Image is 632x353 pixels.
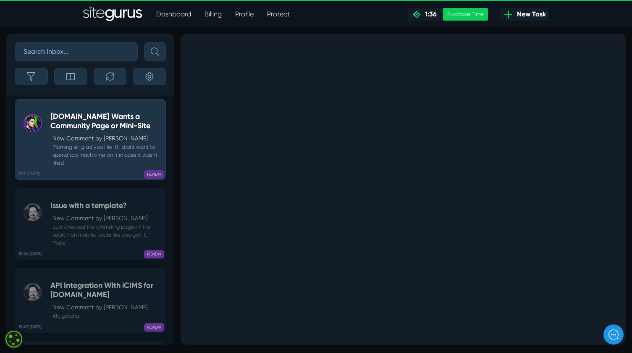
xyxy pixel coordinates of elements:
small: Morning sir, glad you like it! I didnt want to spend too much time on it in case it wasnt liked [50,143,161,167]
a: New Task [500,8,549,21]
a: SiteGurus [83,6,143,23]
a: 1:36 Purchase Time [408,8,488,21]
h5: [DOMAIN_NAME] Wants a Community Page or Mini-Site [50,112,161,130]
b: 15:47 [DATE] [18,324,42,330]
div: Purchase Time [443,8,488,21]
span: REVIEW [144,323,164,332]
a: 17:31 [DATE] [DOMAIN_NAME] Wants a Community Page or Mini-SiteNew Comment by [PERSON_NAME] Mornin... [15,99,166,180]
span: Home [35,291,50,298]
a: Dashboard [149,6,198,23]
b: 17:31 [DATE] [18,171,40,177]
img: Sitegurus Logo [83,6,143,23]
a: 15:26 [DATE] Issue with a template?New Comment by [PERSON_NAME] Just checked the offending pages ... [15,188,166,260]
p: New Comment by [PERSON_NAME] [52,303,161,312]
iframe: gist-messenger-bubble-iframe [603,324,624,345]
small: Just checked the offending pages + the search on mobile. Looks like you got it, Mate! [50,223,161,247]
span: REVIEW [144,250,164,258]
img: Company Logo [13,13,61,27]
span: New Task [514,9,546,19]
b: 15:26 [DATE] [18,251,42,257]
span: New conversation [54,100,101,107]
h5: API Integration With iCIMS for [DOMAIN_NAME] [50,281,161,299]
span: Messages [113,291,138,298]
span: REVIEW [144,170,164,179]
a: Profile [228,6,260,23]
span: 1:36 [422,10,437,18]
h2: How can we help? [13,66,155,80]
div: Cookie consent button [4,329,24,349]
h1: Hello [PERSON_NAME]! [13,51,155,65]
p: New Comment by [PERSON_NAME] [52,214,161,223]
input: Search Inbox... [15,42,138,61]
button: New conversation [13,95,155,112]
h5: Issue with a template? [50,201,161,211]
a: Protect [260,6,296,23]
a: Billing [198,6,228,23]
a: 15:47 [DATE] API Integration With iCIMS for [DOMAIN_NAME]New Comment by [PERSON_NAME] Ah, gotcha.... [15,268,166,332]
small: Ah, gotcha. [50,312,161,320]
p: New Comment by [PERSON_NAME] [52,134,161,143]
